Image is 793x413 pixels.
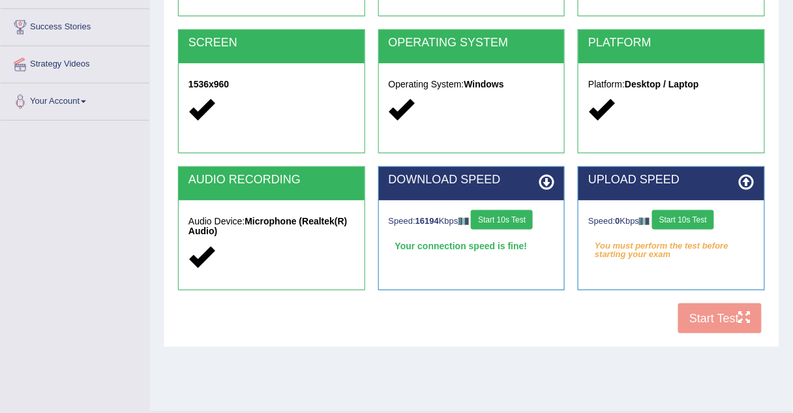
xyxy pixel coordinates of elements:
[188,174,355,187] h2: AUDIO RECORDING
[652,210,714,230] button: Start 10s Test
[1,84,149,116] a: Your Account
[588,37,755,50] h2: PLATFORM
[389,80,555,89] h5: Operating System:
[389,236,555,256] div: Your connection speed is fine!
[188,37,355,50] h2: SCREEN
[625,79,699,89] strong: Desktop / Laptop
[588,174,755,187] h2: UPLOAD SPEED
[389,37,555,50] h2: OPERATING SYSTEM
[389,174,555,187] h2: DOWNLOAD SPEED
[188,216,348,236] strong: Microphone (Realtek(R) Audio)
[458,218,469,225] img: ajax-loader-fb-connection.gif
[1,9,149,42] a: Success Stories
[188,217,355,237] h5: Audio Device:
[588,236,755,256] em: You must perform the test before starting your exam
[188,79,229,89] strong: 1536x960
[588,80,755,89] h5: Platform:
[639,218,650,225] img: ajax-loader-fb-connection.gif
[415,216,439,226] strong: 16194
[1,46,149,79] a: Strategy Videos
[471,210,533,230] button: Start 10s Test
[464,79,504,89] strong: Windows
[389,210,555,233] div: Speed: Kbps
[616,216,620,226] strong: 0
[588,210,755,233] div: Speed: Kbps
